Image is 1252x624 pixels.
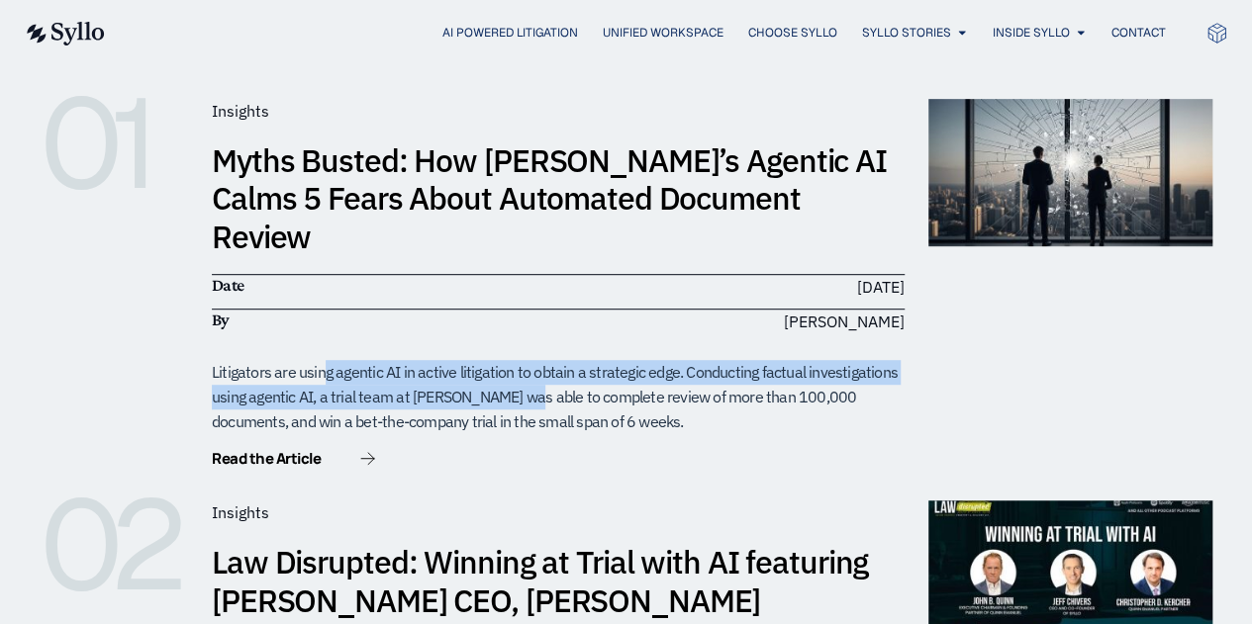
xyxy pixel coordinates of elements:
[862,24,951,42] a: Syllo Stories
[603,24,723,42] a: Unified Workspace
[212,101,269,121] span: Insights
[40,500,188,589] h6: 02
[212,541,868,620] a: Law Disrupted: Winning at Trial with AI featuring [PERSON_NAME] CEO, [PERSON_NAME]
[212,310,548,331] h6: By
[144,24,1166,43] div: Menu Toggle
[748,24,837,42] a: Choose Syllo
[442,24,578,42] a: AI Powered Litigation
[40,99,188,188] h6: 01
[928,99,1212,245] img: muthsBusted
[24,22,105,45] img: syllo
[857,277,905,297] time: [DATE]
[1111,24,1166,42] a: Contact
[212,139,887,257] a: Myths Busted: How [PERSON_NAME]’s Agentic AI Calms 5 Fears About Automated Document Review
[144,24,1166,43] nav: Menu
[212,275,548,297] h6: Date
[212,360,905,433] div: Litigators are using agentic AI in active litigation to obtain a strategic edge. Conducting factu...
[993,24,1070,42] a: Inside Syllo
[784,310,905,333] span: [PERSON_NAME]
[212,502,269,522] span: Insights
[212,451,321,466] span: Read the Article
[212,451,375,471] a: Read the Article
